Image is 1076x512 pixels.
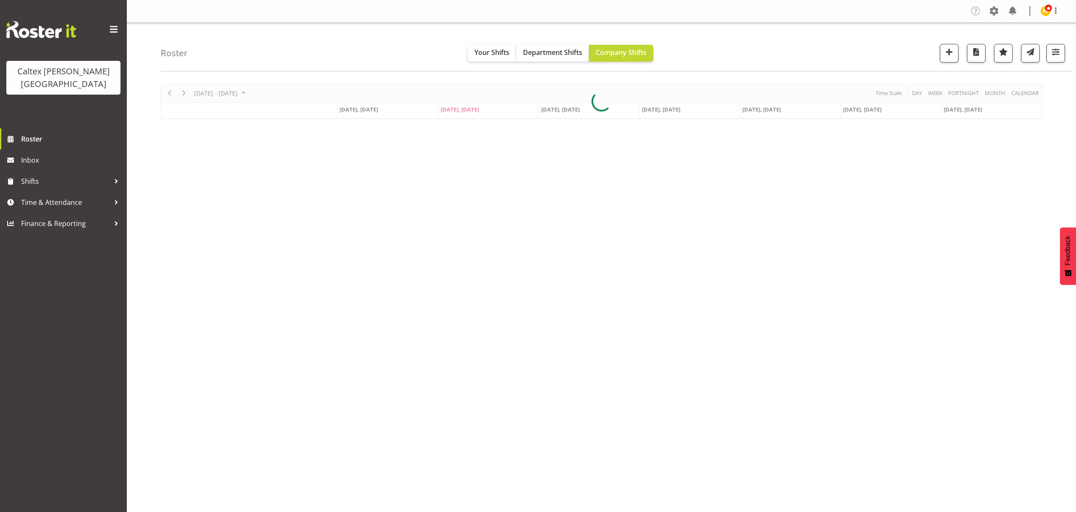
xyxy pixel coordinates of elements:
span: Feedback [1064,236,1072,265]
span: Shifts [21,175,110,188]
button: Add a new shift [940,44,958,63]
button: Download a PDF of the roster according to the set date range. [967,44,986,63]
button: Filter Shifts [1046,44,1065,63]
button: Department Shifts [516,45,589,62]
button: Send a list of all shifts for the selected filtered period to all rostered employees. [1021,44,1040,63]
button: Feedback - Show survey [1060,227,1076,285]
span: Inbox [21,154,123,166]
button: Your Shifts [468,45,516,62]
img: reece-lewis10949.jpg [1040,6,1051,16]
button: Company Shifts [589,45,653,62]
span: Finance & Reporting [21,217,110,230]
span: Time & Attendance [21,196,110,209]
span: Company Shifts [596,48,646,57]
button: Highlight an important date within the roster. [994,44,1013,63]
span: Your Shifts [474,48,509,57]
span: Roster [21,133,123,145]
img: Rosterit website logo [6,21,76,38]
span: Department Shifts [523,48,582,57]
h4: Roster [161,48,188,58]
div: Caltex [PERSON_NAME][GEOGRAPHIC_DATA] [15,65,112,90]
